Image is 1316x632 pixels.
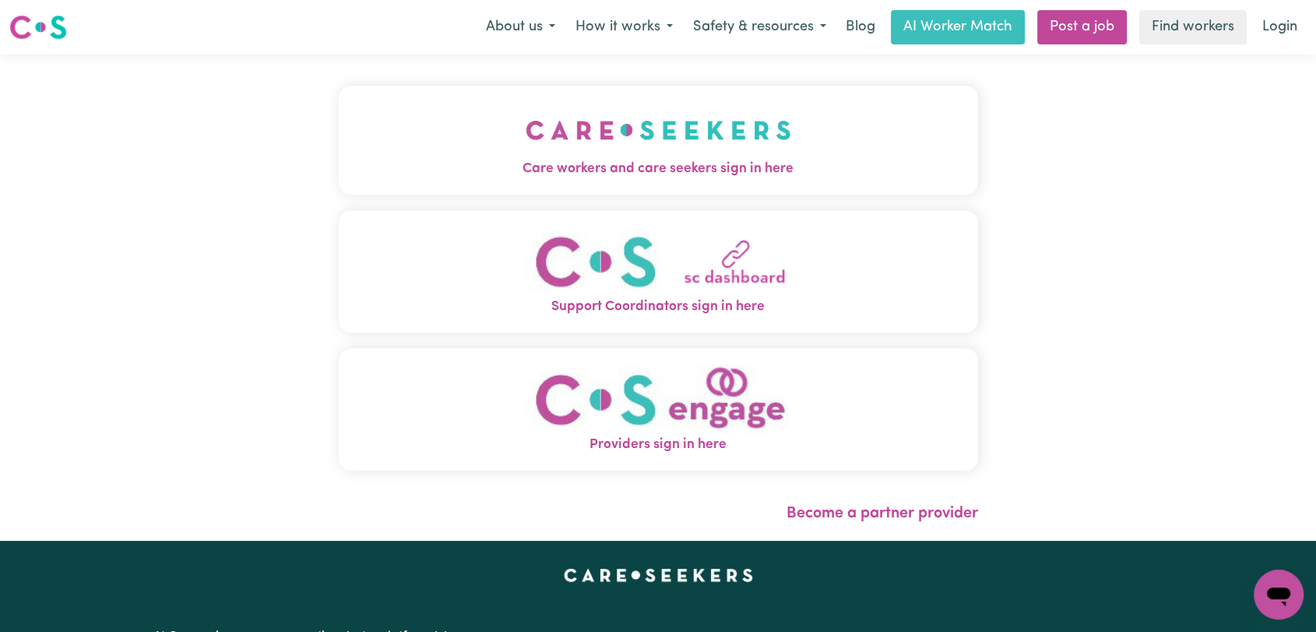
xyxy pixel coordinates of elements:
[565,11,683,44] button: How it works
[339,86,978,195] button: Care workers and care seekers sign in here
[1139,10,1247,44] a: Find workers
[1254,570,1304,620] iframe: Button to launch messaging window
[9,9,67,45] a: Careseekers logo
[564,569,753,581] a: Careseekers home page
[476,11,565,44] button: About us
[339,159,978,179] span: Care workers and care seekers sign in here
[339,210,978,333] button: Support Coordinators sign in here
[9,13,67,41] img: Careseekers logo
[339,348,978,471] button: Providers sign in here
[683,11,836,44] button: Safety & resources
[1253,10,1307,44] a: Login
[836,10,885,44] a: Blog
[786,506,978,521] a: Become a partner provider
[339,435,978,455] span: Providers sign in here
[339,297,978,317] span: Support Coordinators sign in here
[891,10,1025,44] a: AI Worker Match
[1037,10,1127,44] a: Post a job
